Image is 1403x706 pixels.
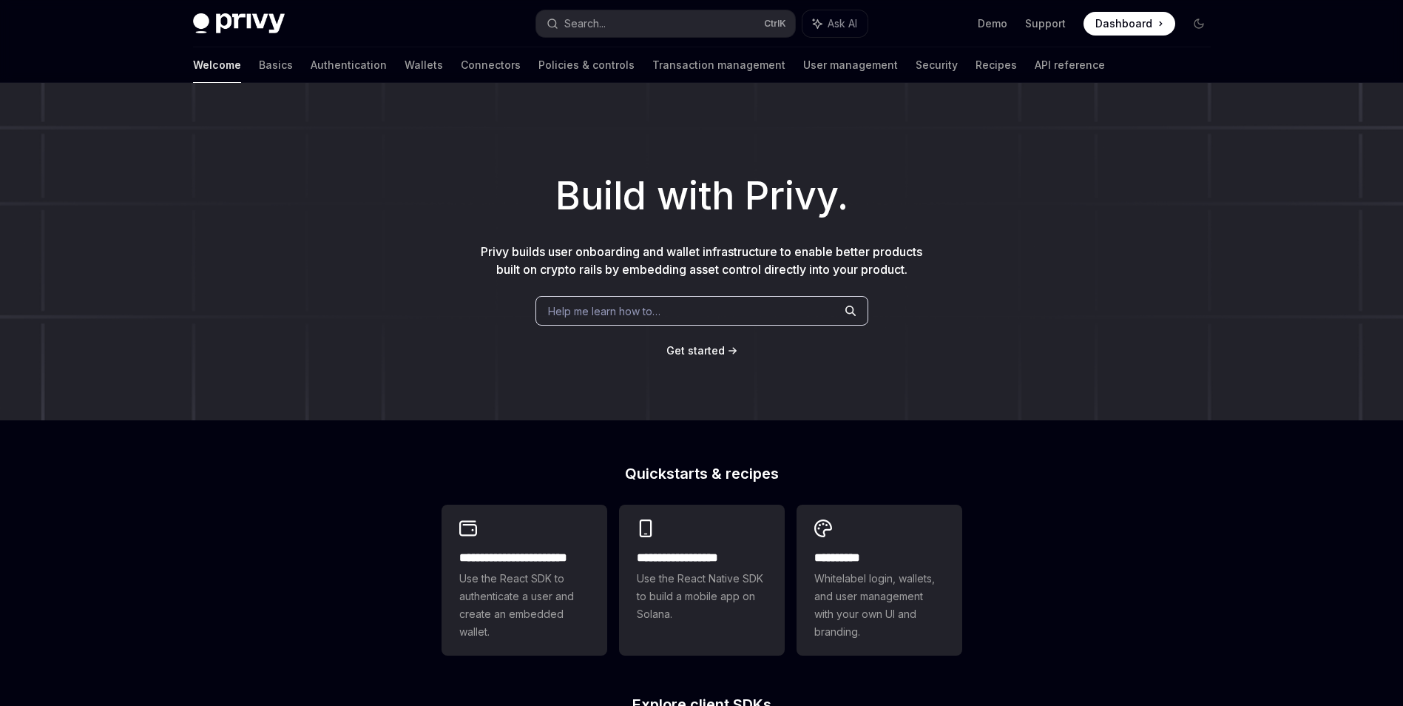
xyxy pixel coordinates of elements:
a: Authentication [311,47,387,83]
a: Wallets [405,47,443,83]
h2: Quickstarts & recipes [442,466,962,481]
span: Ctrl K [764,18,786,30]
img: dark logo [193,13,285,34]
span: Whitelabel login, wallets, and user management with your own UI and branding. [814,570,944,641]
a: Transaction management [652,47,785,83]
a: Basics [259,47,293,83]
a: Dashboard [1083,12,1175,36]
a: Security [916,47,958,83]
a: User management [803,47,898,83]
span: Privy builds user onboarding and wallet infrastructure to enable better products built on crypto ... [481,244,922,277]
span: Dashboard [1095,16,1152,31]
div: Search... [564,15,606,33]
span: Help me learn how to… [548,303,660,319]
h1: Build with Privy. [24,167,1379,225]
span: Use the React Native SDK to build a mobile app on Solana. [637,570,767,623]
span: Ask AI [828,16,857,31]
span: Use the React SDK to authenticate a user and create an embedded wallet. [459,570,589,641]
a: API reference [1035,47,1105,83]
a: Recipes [976,47,1017,83]
a: Welcome [193,47,241,83]
a: **** **** **** ***Use the React Native SDK to build a mobile app on Solana. [619,505,785,656]
button: Ask AI [802,10,868,37]
button: Search...CtrlK [536,10,795,37]
a: Policies & controls [538,47,635,83]
span: Get started [666,344,725,357]
a: Demo [978,16,1007,31]
a: **** *****Whitelabel login, wallets, and user management with your own UI and branding. [797,505,962,656]
a: Get started [666,343,725,358]
a: Connectors [461,47,521,83]
button: Toggle dark mode [1187,12,1211,36]
a: Support [1025,16,1066,31]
